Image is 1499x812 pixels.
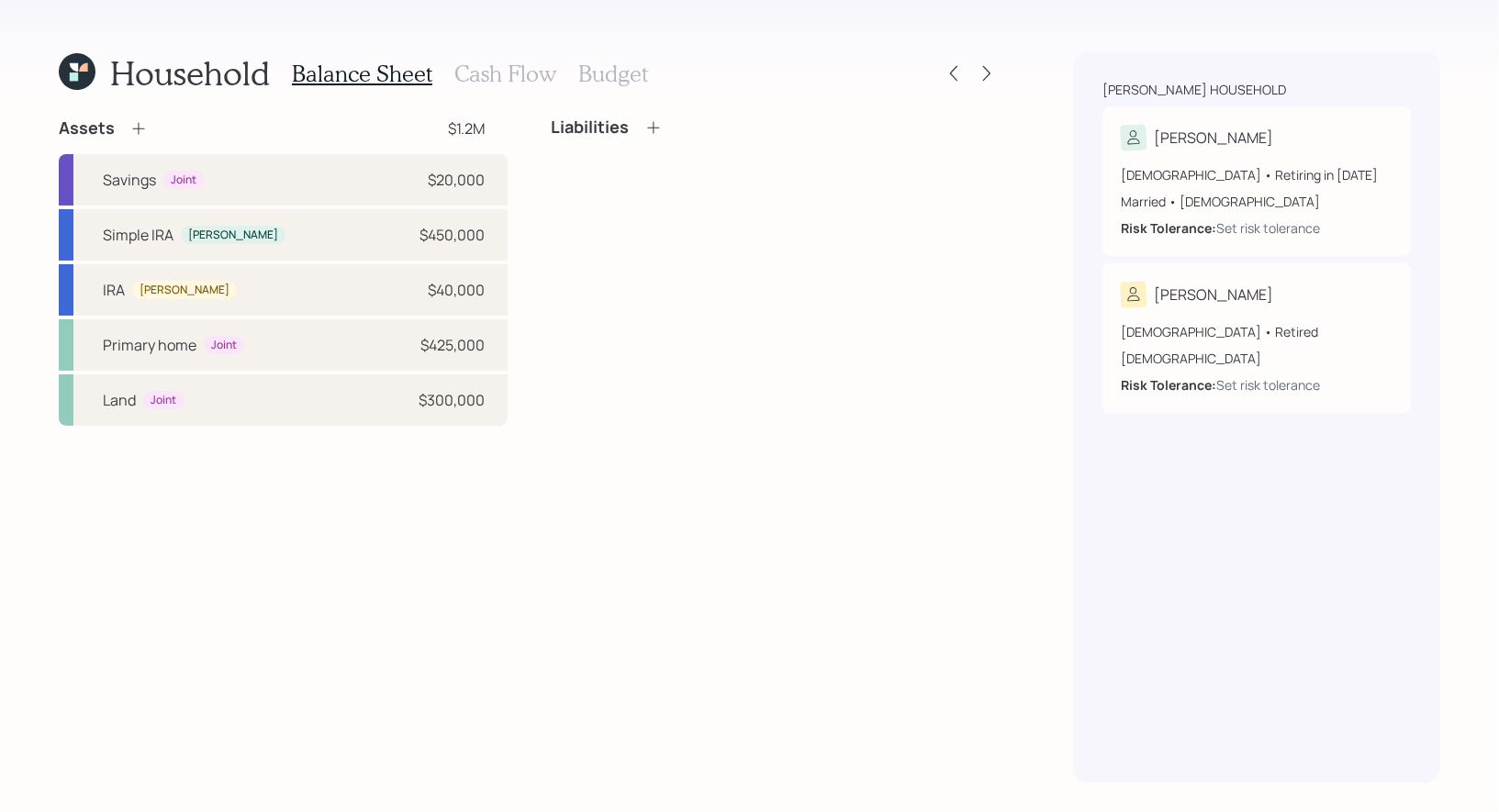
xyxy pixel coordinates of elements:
h4: Liabilities [552,117,630,138]
div: [DEMOGRAPHIC_DATA] [1121,349,1393,368]
div: Joint [211,338,237,353]
div: [PERSON_NAME] [1154,127,1273,149]
div: Joint [171,172,196,188]
h3: Balance Sheet [292,61,432,87]
h1: Household [110,53,270,93]
div: $1.2M [449,117,486,139]
div: $300,000 [419,389,486,411]
div: Savings [103,169,156,191]
div: $450,000 [420,224,486,246]
div: [PERSON_NAME] [1154,284,1273,306]
div: Joint [151,393,176,408]
div: Simple IRA [103,224,173,246]
h4: Assets [59,118,115,139]
div: Set risk tolerance [1216,375,1320,395]
div: $40,000 [429,279,486,301]
div: [DEMOGRAPHIC_DATA] • Retiring in [DATE] [1121,165,1393,184]
h3: Cash Flow [454,61,556,87]
div: Land [103,389,136,411]
div: [PERSON_NAME] household [1102,81,1286,99]
div: IRA [103,279,125,301]
div: Primary home [103,334,196,356]
h3: Budget [578,61,648,87]
div: Married • [DEMOGRAPHIC_DATA] [1121,192,1393,211]
div: Set risk tolerance [1216,218,1320,238]
div: [PERSON_NAME] [188,228,278,243]
div: $425,000 [421,334,486,356]
b: Risk Tolerance: [1121,376,1216,394]
div: $20,000 [429,169,486,191]
b: Risk Tolerance: [1121,219,1216,237]
div: [PERSON_NAME] [140,283,229,298]
div: [DEMOGRAPHIC_DATA] • Retired [1121,322,1393,341]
